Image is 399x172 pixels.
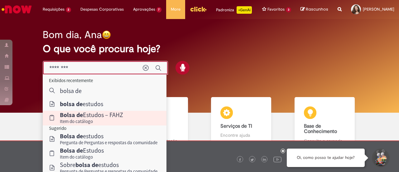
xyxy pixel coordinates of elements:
[287,149,365,167] div: Oi, como posso te ajudar hoje?
[363,7,394,12] span: [PERSON_NAME]
[273,155,281,163] img: logo_footer_youtube.png
[283,97,367,151] a: Base de Conhecimento Consulte e aprenda
[304,138,345,144] p: Consulte e aprenda
[304,123,337,135] b: Base de Conhecimento
[133,6,155,12] span: Aprovações
[300,7,328,12] a: Rascunhos
[43,29,102,40] h2: Bom dia, Ana
[251,158,254,161] img: logo_footer_twitter.png
[371,149,390,167] button: Iniciar Conversa de Suporte
[43,43,356,54] h2: O que você procura hoje?
[286,7,291,12] span: 3
[66,7,71,12] span: 2
[102,30,111,39] img: happy-face.png
[238,158,242,161] img: logo_footer_facebook.png
[1,3,33,16] img: ServiceNow
[267,6,285,12] span: Favoritos
[43,6,65,12] span: Requisições
[237,6,252,14] p: +GenAi
[80,6,124,12] span: Despesas Corporativas
[306,6,328,12] span: Rascunhos
[263,158,266,162] img: logo_footer_linkedin.png
[171,6,180,12] span: More
[156,7,162,12] span: 7
[220,132,262,138] p: Encontre ajuda
[199,97,283,151] a: Serviços de TI Encontre ajuda
[216,6,252,14] div: Padroniza
[220,123,252,129] b: Serviços de TI
[33,97,116,151] a: Tirar dúvidas Tirar dúvidas com Lupi Assist e Gen Ai
[190,4,207,14] img: click_logo_yellow_360x200.png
